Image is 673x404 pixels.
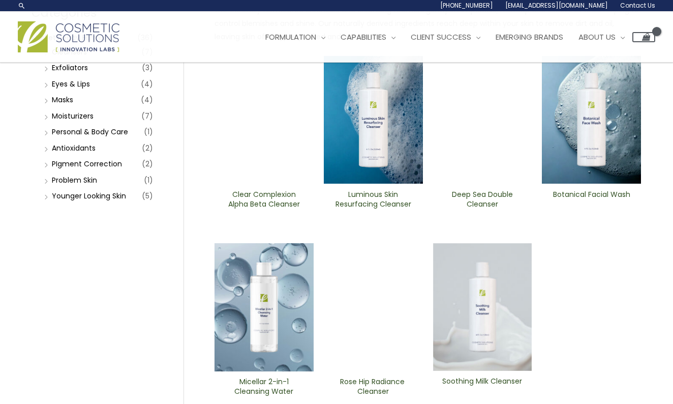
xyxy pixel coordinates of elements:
[223,190,305,213] a: Clear Complexion Alpha Beta ​Cleanser
[52,63,88,73] a: Exfoliators
[223,190,305,209] h2: Clear Complexion Alpha Beta ​Cleanser
[223,377,305,396] h2: Micellar 2-in-1 Cleansing Water
[403,22,488,52] a: Client Success
[18,21,119,52] img: Cosmetic Solutions Logo
[441,190,523,209] h2: Deep Sea Double Cleanser
[142,61,153,75] span: (3)
[333,22,403,52] a: Capabilities
[411,32,471,42] span: Client Success
[341,32,386,42] span: Capabilities
[433,56,532,184] img: Deep Sea Double Cleanser
[52,127,128,137] a: Personal & Body Care
[441,377,523,399] a: Soothing Milk Cleanser
[18,2,26,10] a: Search icon link
[332,190,414,213] a: Luminous Skin Resurfacing ​Cleanser
[542,56,641,184] img: Botanical Facial Wash
[142,141,153,155] span: (2)
[332,377,414,396] h2: Rose Hip Radiance ​Cleanser
[250,22,655,52] nav: Site Navigation
[142,157,153,171] span: (2)
[141,77,153,91] span: (4)
[52,111,94,121] a: Moisturizers
[496,32,563,42] span: Emerging Brands
[52,159,122,169] a: PIgment Correction
[144,173,153,187] span: (1)
[632,32,655,42] a: View Shopping Cart, empty
[215,56,314,184] img: Clear Complexion Alpha Beta ​Cleanser
[440,1,493,10] span: [PHONE_NUMBER]
[52,79,90,89] a: Eyes & Lips
[332,377,414,400] a: Rose Hip Radiance ​Cleanser
[52,143,96,153] a: Antioxidants
[141,93,153,107] span: (4)
[441,190,523,213] a: Deep Sea Double Cleanser
[324,56,423,184] img: Luminous Skin Resurfacing ​Cleanser
[215,243,314,371] img: Micellar 2-in-1 Cleansing Water
[52,95,73,105] a: Masks
[142,189,153,203] span: (5)
[52,191,126,201] a: Younger Looking Skin
[144,125,153,139] span: (1)
[441,377,523,396] h2: Soothing Milk Cleanser
[223,377,305,400] a: Micellar 2-in-1 Cleansing Water
[550,190,632,209] h2: Botanical Facial Wash
[265,32,316,42] span: Formulation
[258,22,333,52] a: Formulation
[505,1,608,10] span: [EMAIL_ADDRESS][DOMAIN_NAME]
[324,243,423,371] img: Rose Hip Radiance ​Cleanser
[550,190,632,213] a: Botanical Facial Wash
[52,175,97,185] a: Problem Skin
[571,22,632,52] a: About Us
[488,22,571,52] a: Emerging Brands
[433,243,532,371] img: Soothing Milk Cleanser
[332,190,414,209] h2: Luminous Skin Resurfacing ​Cleanser
[620,1,655,10] span: Contact Us
[578,32,616,42] span: About Us
[141,109,153,123] span: (7)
